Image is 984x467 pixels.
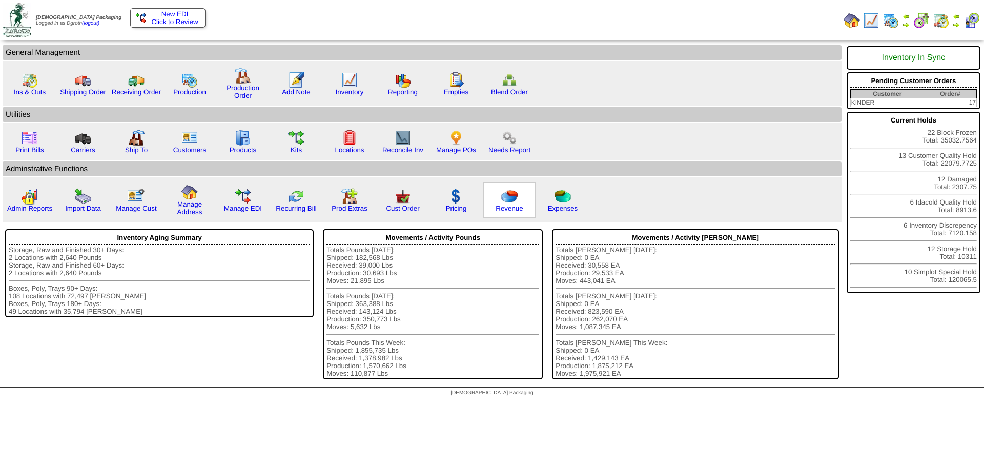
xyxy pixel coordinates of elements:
[863,12,879,29] img: line_graph.gif
[501,130,518,146] img: workflow.png
[3,161,842,176] td: Adminstrative Functions
[227,84,259,99] a: Production Order
[15,146,44,154] a: Print Bills
[448,72,464,88] img: workorder.gif
[288,130,304,146] img: workflow.gif
[3,3,31,37] img: zoroco-logo-small.webp
[14,88,46,96] a: Ins & Outs
[448,130,464,146] img: po.png
[952,12,960,21] img: arrowleft.gif
[501,188,518,205] img: pie_chart.png
[952,21,960,29] img: arrowright.gif
[491,88,528,96] a: Blend Order
[288,188,304,205] img: reconcile.gif
[7,205,52,212] a: Admin Reports
[181,130,198,146] img: customers.gif
[288,72,304,88] img: orders.gif
[9,231,310,245] div: Inventory Aging Summary
[548,205,578,212] a: Expenses
[850,114,977,127] div: Current Holds
[36,15,121,21] span: [DEMOGRAPHIC_DATA] Packaging
[933,12,949,29] img: calendarinout.gif
[382,146,423,154] a: Reconcile Inv
[850,98,924,107] td: KINDER
[161,10,189,18] span: New EDI
[436,146,476,154] a: Manage POs
[136,10,200,26] a: New EDI Click to Review
[177,200,202,216] a: Manage Address
[71,146,95,154] a: Carriers
[3,45,842,60] td: General Management
[326,246,539,377] div: Totals Pounds [DATE]: Shipped: 182,568 Lbs Received: 39,000 Lbs Production: 30,693 Lbs Moves: 21,...
[395,72,411,88] img: graph.gif
[75,72,91,88] img: truck.gif
[9,246,310,315] div: Storage, Raw and Finished 30+ Days: 2 Locations with 2,640 Pounds Storage, Raw and Finished 60+ D...
[127,188,146,205] img: managecust.png
[450,390,533,396] span: [DEMOGRAPHIC_DATA] Packaging
[341,130,358,146] img: locations.gif
[850,90,924,98] th: Customer
[556,231,835,245] div: Movements / Activity [PERSON_NAME]
[332,205,367,212] a: Prod Extras
[22,130,38,146] img: invoice2.gif
[230,146,257,154] a: Products
[75,130,91,146] img: truck3.gif
[276,205,316,212] a: Recurring Bill
[75,188,91,205] img: import.gif
[235,188,251,205] img: edi.gif
[128,130,145,146] img: factory2.gif
[488,146,530,154] a: Needs Report
[341,188,358,205] img: prodextras.gif
[173,146,206,154] a: Customers
[501,72,518,88] img: network.png
[181,184,198,200] img: home.gif
[448,188,464,205] img: dollar.gif
[22,72,38,88] img: calendarinout.gif
[136,18,200,26] span: Click to Review
[963,12,980,29] img: calendarcustomer.gif
[136,13,146,23] img: ediSmall.gif
[386,205,419,212] a: Cust Order
[496,205,523,212] a: Revenue
[282,88,311,96] a: Add Note
[924,90,977,98] th: Order#
[444,88,468,96] a: Empties
[556,246,835,377] div: Totals [PERSON_NAME] [DATE]: Shipped: 0 EA Received: 30,558 EA Production: 29,533 EA Moves: 443,0...
[388,88,418,96] a: Reporting
[883,12,899,29] img: calendarprod.gif
[335,146,364,154] a: Locations
[850,48,977,68] div: Inventory In Sync
[128,72,145,88] img: truck2.gif
[902,21,910,29] img: arrowright.gif
[395,130,411,146] img: line_graph2.gif
[60,88,106,96] a: Shipping Order
[924,98,977,107] td: 17
[65,205,101,212] a: Import Data
[913,12,930,29] img: calendarblend.gif
[125,146,148,154] a: Ship To
[3,107,842,122] td: Utilities
[341,72,358,88] img: line_graph.gif
[22,188,38,205] img: graph2.png
[36,15,121,26] span: Logged in as Dgroth
[847,112,980,293] div: 22 Block Frozen Total: 35032.7564 13 Customer Quality Hold Total: 22079.7725 12 Damaged Total: 23...
[235,130,251,146] img: cabinet.gif
[555,188,571,205] img: pie_chart2.png
[902,12,910,21] img: arrowleft.gif
[850,74,977,88] div: Pending Customer Orders
[395,188,411,205] img: cust_order.png
[181,72,198,88] img: calendarprod.gif
[326,231,539,245] div: Movements / Activity Pounds
[82,21,99,26] a: (logout)
[844,12,860,29] img: home.gif
[173,88,206,96] a: Production
[116,205,156,212] a: Manage Cust
[112,88,161,96] a: Receiving Order
[336,88,364,96] a: Inventory
[446,205,467,212] a: Pricing
[224,205,262,212] a: Manage EDI
[235,68,251,84] img: factory.gif
[291,146,302,154] a: Kits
